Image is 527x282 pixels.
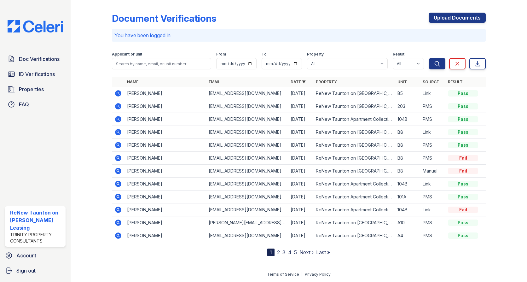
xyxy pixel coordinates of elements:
a: Account [3,249,68,262]
td: ReNew Taunton on [GEOGRAPHIC_DATA] [313,152,395,165]
td: Link [420,178,445,191]
span: Properties [19,85,44,93]
td: ReNew Taunton on [GEOGRAPHIC_DATA] [313,139,395,152]
td: [EMAIL_ADDRESS][DOMAIN_NAME] [206,100,288,113]
td: 104B [395,113,420,126]
span: Account [16,252,36,259]
a: FAQ [5,98,66,111]
td: [DATE] [288,152,313,165]
td: [PERSON_NAME] [125,152,206,165]
span: Sign out [16,267,36,274]
a: 2 [277,249,280,256]
td: Link [420,87,445,100]
label: From [216,52,226,57]
td: [DATE] [288,113,313,126]
div: Fail [448,155,478,161]
td: [EMAIL_ADDRESS][DOMAIN_NAME] [206,139,288,152]
div: Document Verifications [112,13,216,24]
a: Next › [299,249,314,256]
td: B8 [395,126,420,139]
div: Pass [448,129,478,135]
td: [PERSON_NAME] [125,178,206,191]
td: [EMAIL_ADDRESS][DOMAIN_NAME] [206,113,288,126]
td: [PERSON_NAME][EMAIL_ADDRESS][PERSON_NAME][DOMAIN_NAME] [206,216,288,229]
a: Date ▼ [291,79,306,84]
td: [PERSON_NAME] [125,165,206,178]
td: [PERSON_NAME] [125,229,206,242]
p: You have been logged in [114,32,483,39]
td: ReNew Taunton Apartment Collection [313,113,395,126]
a: Email [209,79,220,84]
input: Search by name, email, or unit number [112,58,211,69]
td: Link [420,203,445,216]
td: [PERSON_NAME] [125,113,206,126]
a: Doc Verifications [5,53,66,65]
td: PMS [420,229,445,242]
a: 3 [282,249,286,256]
td: A4 [395,229,420,242]
td: 104B [395,203,420,216]
div: Pass [448,103,478,109]
a: 4 [288,249,292,256]
td: B5 [395,87,420,100]
td: ReNew Taunton on [GEOGRAPHIC_DATA] [313,126,395,139]
a: Last » [316,249,330,256]
div: Pass [448,90,478,97]
td: [DATE] [288,178,313,191]
td: ReNew Taunton Apartment Collection [313,203,395,216]
span: ID Verifications [19,70,55,78]
a: Upload Documents [429,13,486,23]
a: ID Verifications [5,68,66,80]
div: ReNew Taunton on [PERSON_NAME] Leasing [10,209,63,232]
td: 101A [395,191,420,203]
td: [DATE] [288,191,313,203]
a: Privacy Policy [305,272,331,277]
td: [DATE] [288,203,313,216]
div: | [301,272,303,277]
td: [EMAIL_ADDRESS][DOMAIN_NAME] [206,87,288,100]
td: [EMAIL_ADDRESS][DOMAIN_NAME] [206,152,288,165]
button: Sign out [3,264,68,277]
div: Pass [448,194,478,200]
td: [PERSON_NAME] [125,126,206,139]
td: ReNew Taunton on [GEOGRAPHIC_DATA] [313,165,395,178]
td: [EMAIL_ADDRESS][DOMAIN_NAME] [206,126,288,139]
label: Applicant or unit [112,52,142,57]
td: [PERSON_NAME] [125,203,206,216]
td: Manual [420,165,445,178]
td: [DATE] [288,100,313,113]
td: [EMAIL_ADDRESS][DOMAIN_NAME] [206,203,288,216]
span: Doc Verifications [19,55,60,63]
td: ReNew Taunton on [GEOGRAPHIC_DATA] [313,87,395,100]
a: Name [127,79,138,84]
td: PMS [420,100,445,113]
td: [DATE] [288,165,313,178]
td: [EMAIL_ADDRESS][DOMAIN_NAME] [206,229,288,242]
div: Pass [448,181,478,187]
td: ReNew Taunton on [GEOGRAPHIC_DATA] [313,216,395,229]
td: [EMAIL_ADDRESS][DOMAIN_NAME] [206,165,288,178]
td: ReNew Taunton on [GEOGRAPHIC_DATA] [313,229,395,242]
div: Pass [448,116,478,122]
a: Source [423,79,439,84]
div: 1 [267,249,275,256]
div: Pass [448,232,478,239]
div: Pass [448,142,478,148]
label: To [262,52,267,57]
td: ReNew Taunton on [GEOGRAPHIC_DATA] [313,100,395,113]
span: FAQ [19,101,29,108]
td: [DATE] [288,126,313,139]
a: 5 [294,249,297,256]
td: PMS [420,191,445,203]
td: PMS [420,139,445,152]
td: [DATE] [288,229,313,242]
td: [PERSON_NAME] [125,87,206,100]
a: Terms of Service [267,272,299,277]
td: ReNew Taunton Apartment Collection [313,178,395,191]
td: B8 [395,139,420,152]
td: ReNew Taunton Apartment Collection [313,191,395,203]
td: Link [420,126,445,139]
td: PMS [420,113,445,126]
a: Result [448,79,463,84]
div: Pass [448,220,478,226]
